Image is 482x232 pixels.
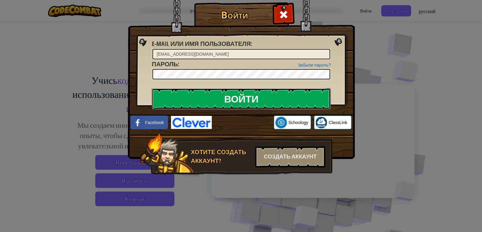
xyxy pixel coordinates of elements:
[152,60,179,69] label: :
[275,117,287,128] img: schoology.png
[298,63,331,68] a: Забыли пароль?
[196,9,273,20] h1: Войти
[152,40,251,48] span: E-mail или имя пользователя
[255,146,325,168] div: Создать аккаунт
[191,148,252,165] div: Хотите создать аккаунт?
[145,119,164,126] span: Facebook
[329,119,347,126] span: ClassLink
[288,119,308,126] span: Schoology
[316,117,327,128] img: classlink-logo-small.png
[132,117,144,128] img: facebook_small.png
[152,40,252,48] label: :
[171,116,212,129] img: clever-logo-blue.png
[152,88,331,109] input: Войти
[152,60,178,68] span: Пароль
[212,116,274,129] iframe: Sign in with Google Button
